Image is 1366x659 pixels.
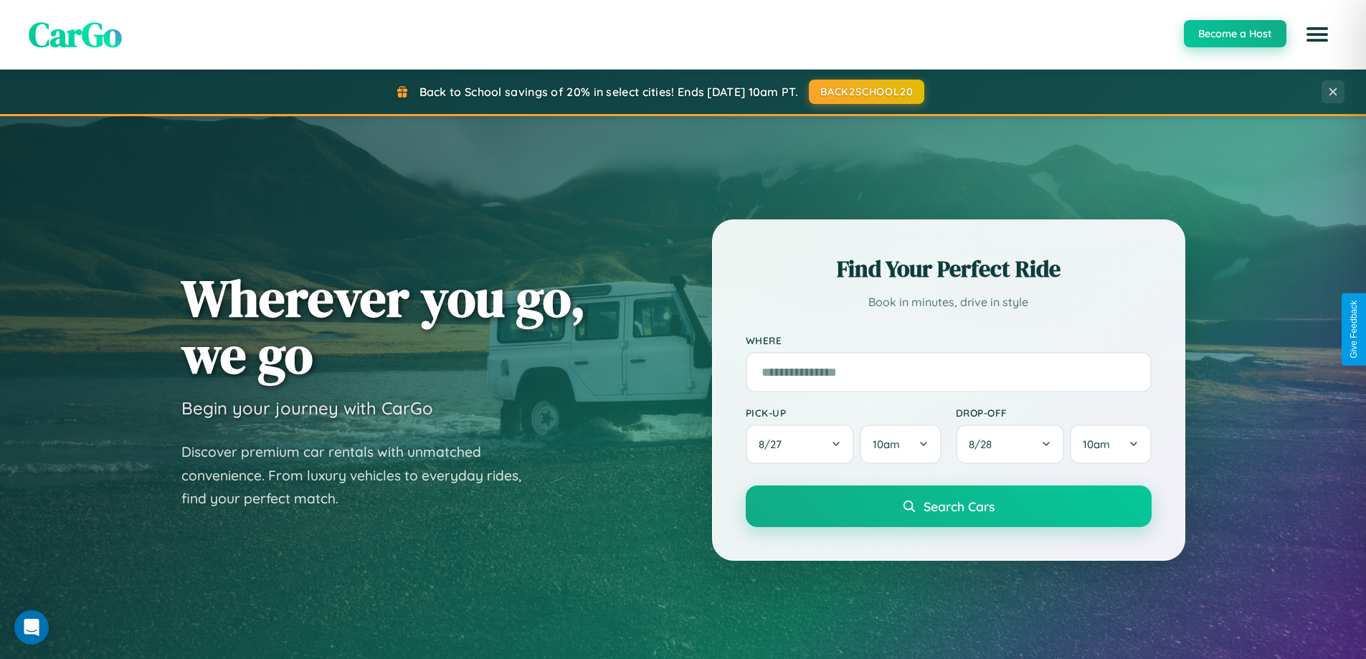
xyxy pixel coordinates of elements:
span: CarGo [29,11,122,58]
button: 8/27 [746,425,855,464]
p: Book in minutes, drive in style [746,292,1152,313]
h1: Wherever you go, we go [181,270,586,383]
button: 8/28 [956,425,1065,464]
button: 10am [860,425,941,464]
button: Become a Host [1184,20,1286,47]
div: Open Intercom Messenger [14,610,49,645]
span: 8 / 28 [969,437,999,451]
h2: Find Your Perfect Ride [746,253,1152,285]
h3: Begin your journey with CarGo [181,397,433,419]
label: Pick-up [746,407,942,419]
span: Search Cars [924,498,995,514]
div: Give Feedback [1349,300,1359,359]
label: Drop-off [956,407,1152,419]
button: Search Cars [746,485,1152,527]
span: 10am [1083,437,1110,451]
label: Where [746,334,1152,346]
span: 8 / 27 [759,437,789,451]
span: Back to School savings of 20% in select cities! Ends [DATE] 10am PT. [419,85,798,99]
button: BACK2SCHOOL20 [809,80,924,104]
span: 10am [873,437,900,451]
button: Open menu [1297,14,1337,54]
p: Discover premium car rentals with unmatched convenience. From luxury vehicles to everyday rides, ... [181,440,540,511]
button: 10am [1070,425,1151,464]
